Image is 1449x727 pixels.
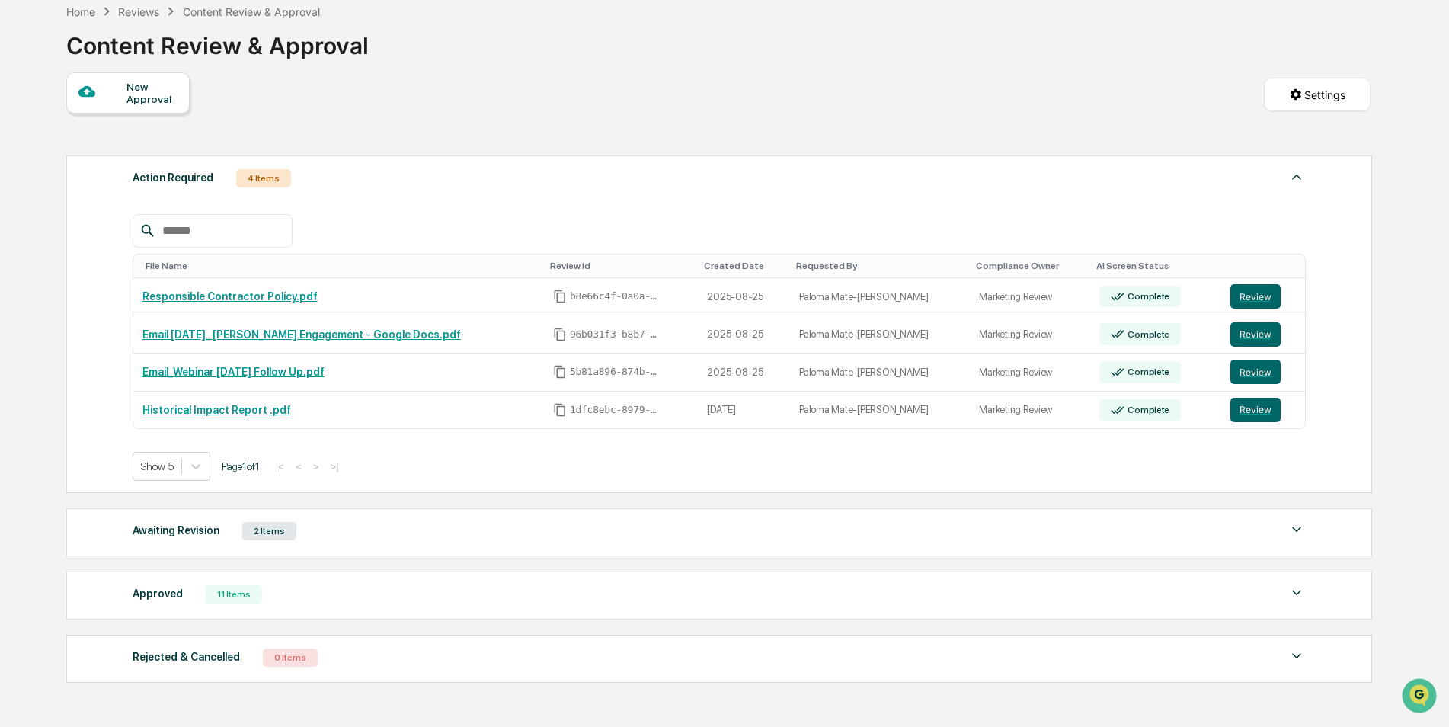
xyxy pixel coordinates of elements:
[126,81,178,105] div: New Approval
[970,278,1089,316] td: Marketing Review
[15,223,27,235] div: 🔎
[1096,261,1216,271] div: Toggle SortBy
[142,328,461,341] a: Email [DATE]_ [PERSON_NAME] Engagement - Google Docs.pdf
[570,404,661,416] span: 1dfc8ebc-8979-48c4-b147-c6dacc46eca0
[704,261,784,271] div: Toggle SortBy
[9,186,104,213] a: 🖐️Preclearance
[142,404,291,416] a: Historical Impact Report .pdf
[790,392,970,429] td: Paloma Mate-[PERSON_NAME]
[1400,677,1441,718] iframe: Open customer support
[1287,584,1306,602] img: caret
[66,5,95,18] div: Home
[1124,291,1169,302] div: Complete
[1124,405,1169,415] div: Complete
[52,132,193,144] div: We're available if you need us!
[553,403,567,417] span: Copy Id
[259,121,277,139] button: Start new chat
[9,215,102,242] a: 🔎Data Lookup
[570,290,661,303] span: b8e66c4f-0a0a-4a2a-9923-b28b8add13bd
[325,460,343,473] button: >|
[30,192,98,207] span: Preclearance
[790,315,970,354] td: Paloma Mate-[PERSON_NAME]
[698,278,790,316] td: 2025-08-25
[1230,360,1281,384] button: Review
[698,315,790,354] td: 2025-08-25
[1230,284,1296,309] a: Review
[263,649,318,667] div: 0 Items
[1230,360,1296,384] a: Review
[133,168,213,187] div: Action Required
[133,647,240,667] div: Rejected & Cancelled
[142,290,318,303] a: Responsible Contractor Policy.pdf
[52,117,250,132] div: Start new chat
[698,392,790,429] td: [DATE]
[142,366,325,378] a: Email_Webinar [DATE] Follow Up.pdf
[126,192,189,207] span: Attestations
[118,5,159,18] div: Reviews
[152,258,184,270] span: Pylon
[242,522,296,540] div: 2 Items
[570,328,661,341] span: 96b031f3-b8b7-45f3-be42-1457026724b0
[553,290,567,303] span: Copy Id
[309,460,324,473] button: >
[970,354,1089,392] td: Marketing Review
[1230,322,1296,347] a: Review
[104,186,195,213] a: 🗄️Attestations
[550,261,693,271] div: Toggle SortBy
[40,69,251,85] input: Clear
[1230,322,1281,347] button: Review
[146,261,538,271] div: Toggle SortBy
[236,169,291,187] div: 4 Items
[790,354,970,392] td: Paloma Mate-[PERSON_NAME]
[698,354,790,392] td: 2025-08-25
[970,315,1089,354] td: Marketing Review
[570,366,661,378] span: 5b81a896-874b-4b16-9d28-abcec82f00ca
[271,460,289,473] button: |<
[133,520,219,540] div: Awaiting Revision
[15,32,277,56] p: How can we help?
[976,261,1083,271] div: Toggle SortBy
[110,194,123,206] div: 🗄️
[206,585,262,604] div: 11 Items
[66,20,369,59] div: Content Review & Approval
[30,221,96,236] span: Data Lookup
[1287,168,1306,186] img: caret
[107,258,184,270] a: Powered byPylon
[790,278,970,316] td: Paloma Mate-[PERSON_NAME]
[796,261,964,271] div: Toggle SortBy
[553,328,567,341] span: Copy Id
[291,460,306,473] button: <
[1230,398,1281,422] button: Review
[15,117,43,144] img: 1746055101610-c473b297-6a78-478c-a979-82029cc54cd1
[133,584,183,604] div: Approved
[183,5,320,18] div: Content Review & Approval
[222,460,260,472] span: Page 1 of 1
[1124,329,1169,340] div: Complete
[15,194,27,206] div: 🖐️
[1264,78,1371,111] button: Settings
[1230,284,1281,309] button: Review
[553,365,567,379] span: Copy Id
[1230,398,1296,422] a: Review
[970,392,1089,429] td: Marketing Review
[1233,261,1299,271] div: Toggle SortBy
[1124,367,1169,377] div: Complete
[1287,520,1306,539] img: caret
[1287,647,1306,665] img: caret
